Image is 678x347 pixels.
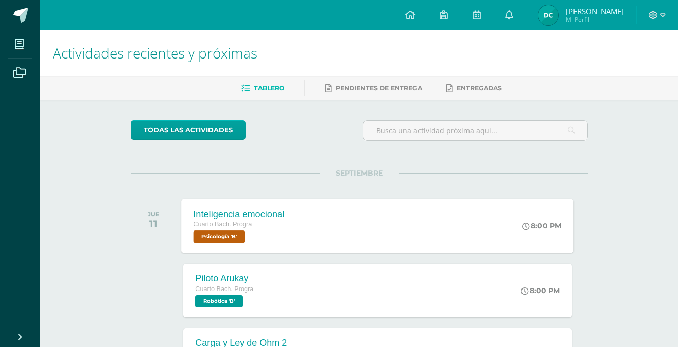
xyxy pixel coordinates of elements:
[194,221,252,228] span: Cuarto Bach. Progra
[521,286,560,295] div: 8:00 PM
[523,221,562,230] div: 8:00 PM
[194,209,285,219] div: Inteligencia emocional
[194,230,245,243] span: Psicología 'B'
[148,218,160,230] div: 11
[195,295,243,307] span: Robótica 'B'
[566,6,624,16] span: [PERSON_NAME]
[53,43,257,63] span: Actividades recientes y próximas
[195,285,253,293] span: Cuarto Bach. Progra
[148,211,160,218] div: JUE
[538,5,558,25] img: d7fb980a94d464231ab2c54dd1a017a1.png
[195,273,253,284] div: Piloto Arukay
[325,80,422,96] a: Pendientes de entrega
[446,80,502,96] a: Entregadas
[131,120,246,140] a: todas las Actividades
[241,80,284,96] a: Tablero
[254,84,284,92] span: Tablero
[336,84,422,92] span: Pendientes de entrega
[363,121,587,140] input: Busca una actividad próxima aquí...
[457,84,502,92] span: Entregadas
[320,168,399,178] span: SEPTIEMBRE
[566,15,624,24] span: Mi Perfil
